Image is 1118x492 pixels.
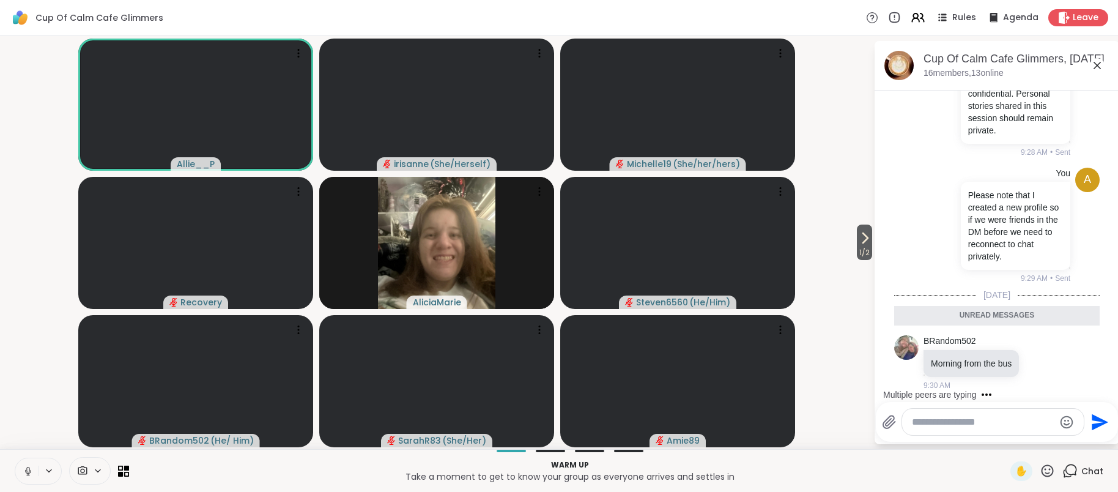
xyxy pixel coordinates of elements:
button: Send [1084,408,1112,436]
div: Multiple peers are typing [883,389,977,401]
span: audio-muted [383,160,391,168]
button: 1/2 [857,225,872,260]
button: Emoji picker [1059,415,1074,430]
span: AliciaMarie [413,296,461,308]
span: audio-muted [138,436,147,445]
textarea: Type your message [912,416,1054,428]
span: ( She/Her ) [442,434,486,447]
span: ( He/Him ) [689,296,730,308]
span: [DATE] [976,289,1018,301]
p: Please note that I created a new profile so if we were friends in the DM before we need to reconn... [968,189,1063,263]
p: 16 members, 13 online [924,67,1004,80]
span: Amie89 [667,434,700,447]
span: Chat [1081,465,1103,477]
img: AliciaMarie [378,177,495,309]
span: Sent [1055,147,1070,158]
span: Agenda [1003,12,1038,24]
span: Steven6560 [636,296,688,308]
span: audio-muted [169,298,178,307]
div: Unread messages [894,306,1100,326]
p: Warm up [136,460,1003,471]
span: ( He/ Him ) [210,434,254,447]
span: 9:30 AM [924,380,950,391]
span: Sent [1055,273,1070,284]
span: ✋ [1015,464,1027,479]
span: irisanne [394,158,429,170]
span: audio-muted [625,298,634,307]
h4: You [1056,168,1070,180]
span: BRandom502 [149,434,209,447]
span: ( She/Herself ) [430,158,491,170]
img: ShareWell Logomark [10,7,31,28]
span: 9:29 AM [1021,273,1048,284]
span: audio-muted [616,160,624,168]
span: • [1050,273,1053,284]
span: • [1050,147,1053,158]
span: Rules [952,12,976,24]
span: Michelle19 [627,158,672,170]
p: Morning from the bus [931,357,1012,370]
span: Leave [1073,12,1098,24]
span: 9:28 AM [1021,147,1048,158]
span: Cup Of Calm Cafe Glimmers [35,12,163,24]
img: Cup Of Calm Cafe Glimmers, Sep 13 [884,51,914,80]
img: https://sharewell-space-live.sfo3.digitaloceanspaces.com/user-generated/127af2b2-1259-4cf0-9fd7-7... [894,335,919,360]
span: audio-muted [387,436,396,445]
span: SarahR83 [398,434,441,447]
span: Allie__P [177,158,215,170]
span: audio-muted [656,436,664,445]
p: Take a moment to get to know your group as everyone arrives and settles in [136,471,1003,483]
span: ( She/her/hers ) [673,158,740,170]
span: A [1084,171,1091,188]
span: Recovery [180,296,222,308]
span: 1 / 2 [857,245,872,260]
div: Cup Of Calm Cafe Glimmers, [DATE] [924,51,1109,67]
a: BRandom502 [924,335,976,348]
